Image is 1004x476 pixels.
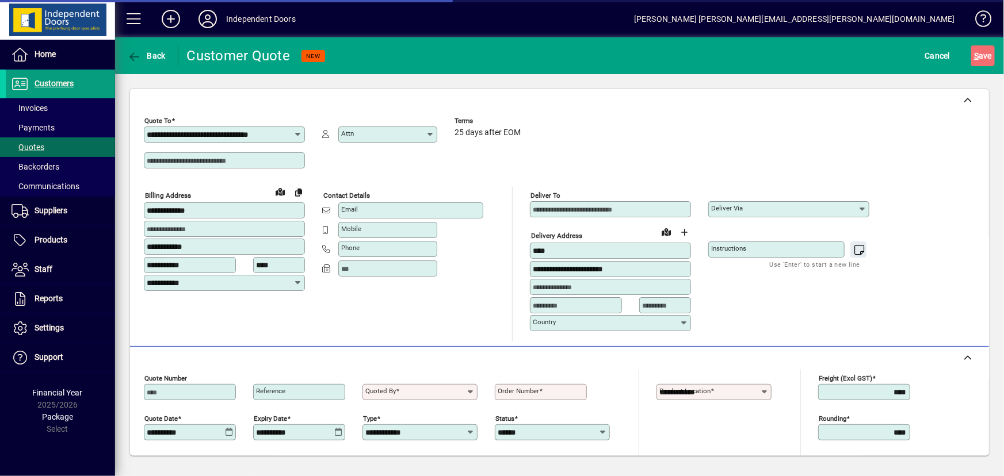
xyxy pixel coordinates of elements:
a: Invoices [6,98,115,118]
a: Payments [6,118,115,137]
mat-hint: Use 'Enter' to start a new line [770,258,860,271]
a: Suppliers [6,197,115,225]
span: Home [35,49,56,59]
div: Independent Doors [226,10,296,28]
button: Save [971,45,995,66]
mat-label: Phone [341,244,360,252]
mat-label: Freight (excl GST) [819,374,872,382]
span: Customers [35,79,74,88]
a: View on map [657,222,675,241]
app-page-header-button: Back [115,45,178,66]
mat-label: Expiry date [254,414,287,422]
mat-label: Quote number [144,374,187,382]
a: Knowledge Base [967,2,990,40]
mat-label: Status [495,414,514,422]
mat-label: Deliver To [530,191,560,199]
span: Cancel [925,47,950,65]
mat-label: Order number [498,387,539,395]
button: Back [124,45,169,66]
span: Support [35,352,63,362]
mat-label: Mobile [341,225,361,233]
mat-label: Instructions [711,244,746,252]
span: S [974,51,979,60]
span: Back [127,51,166,60]
button: Profile [189,9,226,29]
a: Reports [6,285,115,313]
span: Staff [35,264,52,274]
a: Support [6,343,115,372]
mat-label: Reference [256,387,285,395]
mat-label: Email [341,205,358,213]
a: Home [6,40,115,69]
button: Copy to Delivery address [289,183,308,201]
span: ave [974,47,992,65]
mat-label: Type [363,414,377,422]
span: NEW [306,52,320,60]
span: 25 days after EOM [455,128,521,137]
a: Communications [6,176,115,196]
span: Payments [12,123,55,132]
span: Reports [35,294,63,303]
span: Suppliers [35,206,67,215]
mat-label: Deliver via [711,204,743,212]
span: Invoices [12,103,48,113]
button: Choose address [675,223,694,241]
mat-label: Attn [341,129,354,137]
a: View on map [271,182,289,201]
span: Products [35,235,67,244]
button: Cancel [922,45,953,66]
div: Customer Quote [187,47,291,65]
button: Add [152,9,189,29]
span: Quotes [12,143,44,152]
span: Communications [12,182,79,191]
span: Package [42,412,73,421]
div: [PERSON_NAME] [PERSON_NAME][EMAIL_ADDRESS][PERSON_NAME][DOMAIN_NAME] [634,10,955,28]
a: Settings [6,314,115,343]
mat-label: Quote date [144,414,178,422]
span: Settings [35,323,64,332]
span: Backorders [12,162,59,171]
a: Backorders [6,157,115,176]
mat-label: Country [533,318,556,326]
a: Quotes [6,137,115,157]
mat-label: Rounding [819,414,846,422]
a: Products [6,226,115,255]
mat-label: Product location [659,387,711,395]
a: Staff [6,255,115,284]
mat-label: Quoted by [365,387,396,395]
span: Terms [455,117,524,125]
mat-label: Quote To [144,117,171,125]
span: Financial Year [33,388,83,397]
